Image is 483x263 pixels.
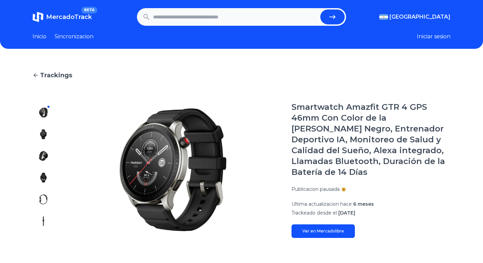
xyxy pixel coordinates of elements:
[38,150,49,161] img: Smartwatch Amazfit GTR 4 GPS 46mm Con Color de la Correa Negro, Entrenador Deportivo IA, Monitore...
[291,210,337,216] span: Trackeado desde el
[353,201,374,207] span: 6 meses
[38,216,49,226] img: Smartwatch Amazfit GTR 4 GPS 46mm Con Color de la Correa Negro, Entrenador Deportivo IA, Monitore...
[291,224,355,238] a: Ver en Mercadolibre
[38,172,49,183] img: Smartwatch Amazfit GTR 4 GPS 46mm Con Color de la Correa Negro, Entrenador Deportivo IA, Monitore...
[81,7,97,14] span: BETA
[33,33,46,41] a: Inicio
[33,12,43,22] img: MercadoTrack
[33,12,92,22] a: MercadoTrackBETA
[38,129,49,140] img: Smartwatch Amazfit GTR 4 GPS 46mm Con Color de la Correa Negro, Entrenador Deportivo IA, Monitore...
[291,201,352,207] span: Ultima actualizacion hace
[38,107,49,118] img: Smartwatch Amazfit GTR 4 GPS 46mm Con Color de la Correa Negro, Entrenador Deportivo IA, Monitore...
[68,102,278,238] img: Smartwatch Amazfit GTR 4 GPS 46mm Con Color de la Correa Negro, Entrenador Deportivo IA, Monitore...
[379,14,388,20] img: Argentina
[291,186,340,193] p: Publicacion pausada
[33,70,450,80] a: Trackings
[417,33,450,41] button: Iniciar sesion
[389,13,450,21] span: [GEOGRAPHIC_DATA]
[46,13,92,21] span: MercadoTrack
[291,102,450,178] h1: Smartwatch Amazfit GTR 4 GPS 46mm Con Color de la [PERSON_NAME] Negro, Entrenador Deportivo IA, M...
[55,33,94,41] a: Sincronizacion
[38,194,49,205] img: Smartwatch Amazfit GTR 4 GPS 46mm Con Color de la Correa Negro, Entrenador Deportivo IA, Monitore...
[379,13,450,21] button: [GEOGRAPHIC_DATA]
[40,70,72,80] span: Trackings
[338,210,355,216] span: [DATE]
